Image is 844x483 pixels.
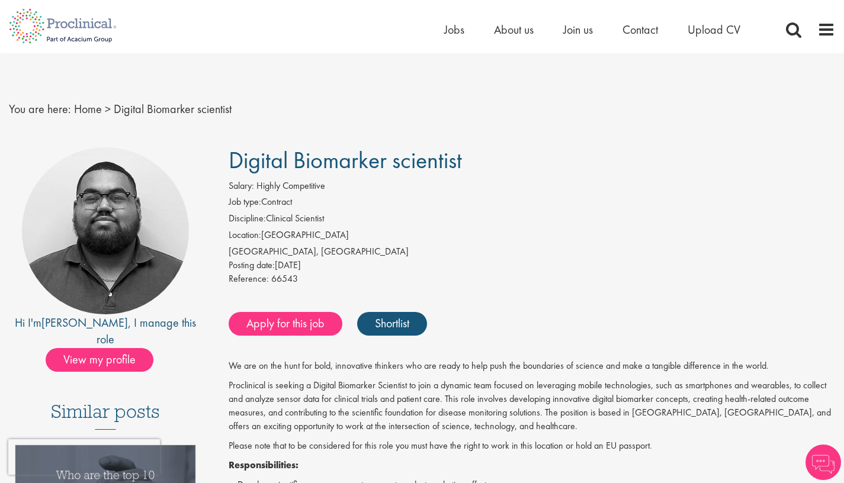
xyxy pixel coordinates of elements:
[229,195,261,209] label: Job type:
[8,439,160,475] iframe: reCAPTCHA
[229,312,342,336] a: Apply for this job
[46,350,165,366] a: View my profile
[229,272,269,286] label: Reference:
[444,22,464,37] a: Jobs
[256,179,325,192] span: Highly Competitive
[622,22,658,37] a: Contact
[51,401,160,430] h3: Similar posts
[229,212,835,228] li: Clinical Scientist
[229,459,299,471] strong: Responsibilities:
[229,359,835,373] p: We are on the hunt for bold, innovative thinkers who are ready to help push the boundaries of sci...
[105,101,111,117] span: >
[357,312,427,336] a: Shortlist
[806,445,841,480] img: Chatbot
[114,101,232,117] span: Digital Biomarker scientist
[9,314,202,348] div: Hi I'm , I manage this role
[688,22,740,37] a: Upload CV
[229,228,261,242] label: Location:
[229,195,835,212] li: Contract
[563,22,593,37] a: Join us
[229,228,835,245] li: [GEOGRAPHIC_DATA]
[271,272,298,285] span: 66543
[229,259,275,271] span: Posting date:
[22,147,189,314] img: imeage of recruiter Ashley Bennett
[46,348,153,372] span: View my profile
[229,179,254,193] label: Salary:
[229,145,462,175] span: Digital Biomarker scientist
[229,379,835,433] p: Proclinical is seeking a Digital Biomarker Scientist to join a dynamic team focused on leveraging...
[229,245,835,259] div: [GEOGRAPHIC_DATA], [GEOGRAPHIC_DATA]
[229,259,835,272] div: [DATE]
[494,22,534,37] a: About us
[229,212,266,226] label: Discipline:
[74,101,102,117] a: breadcrumb link
[9,101,71,117] span: You are here:
[229,439,835,453] p: Please note that to be considered for this role you must have the right to work in this location ...
[41,315,128,330] a: [PERSON_NAME]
